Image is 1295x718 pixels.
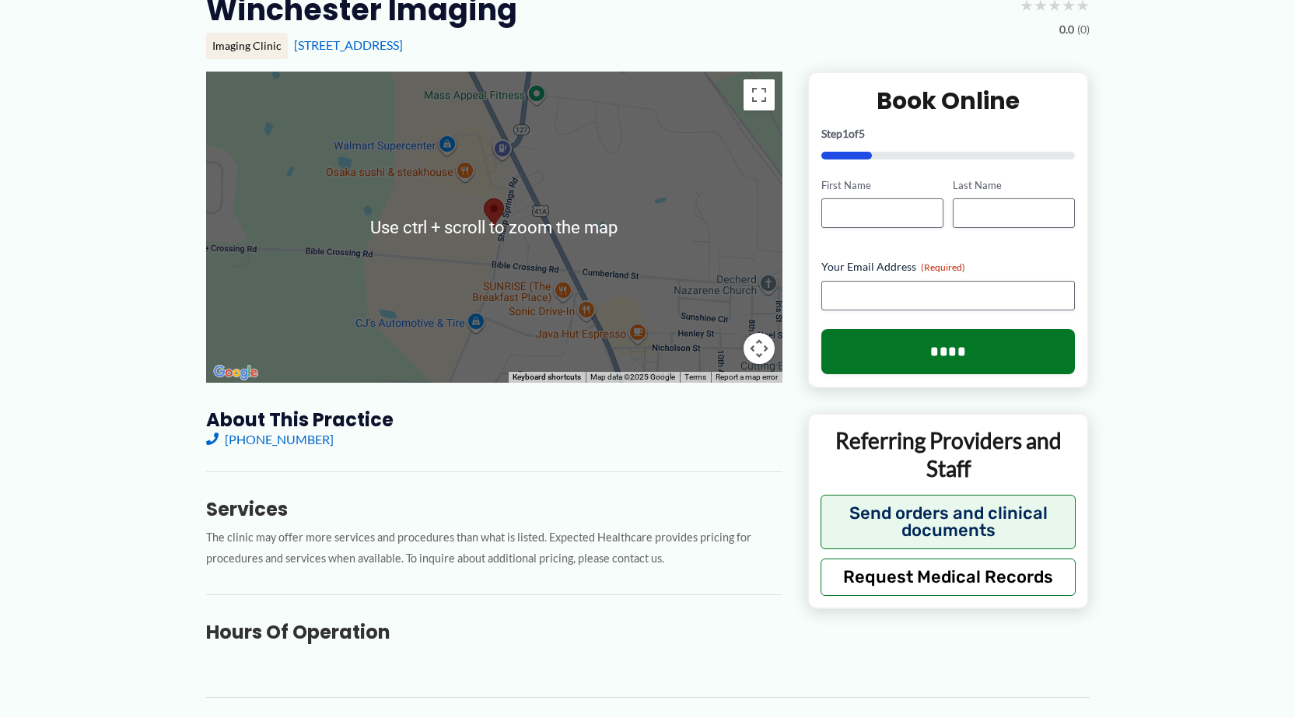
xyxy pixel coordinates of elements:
img: Google [210,363,261,383]
p: Step of [821,128,1076,139]
h3: Services [206,497,782,521]
a: Terms (opens in new tab) [684,373,706,381]
label: Your Email Address [821,259,1076,275]
span: 0.0 [1059,19,1074,40]
span: 1 [842,127,849,140]
a: [STREET_ADDRESS] [294,37,403,52]
button: Keyboard shortcuts [513,372,581,383]
div: Imaging Clinic [206,33,288,59]
label: First Name [821,178,943,193]
h3: Hours of Operation [206,620,782,644]
a: Report a map error [716,373,778,381]
a: [PHONE_NUMBER] [206,432,334,447]
p: Referring Providers and Staff [821,426,1076,483]
h2: Book Online [821,86,1076,116]
a: Open this area in Google Maps (opens a new window) [210,363,261,383]
button: Request Medical Records [821,559,1076,596]
button: Map camera controls [744,333,775,364]
p: The clinic may offer more services and procedures than what is listed. Expected Healthcare provid... [206,527,782,569]
button: Send orders and clinical documents [821,495,1076,549]
span: 5 [859,127,865,140]
span: (Required) [921,261,965,273]
button: Toggle fullscreen view [744,79,775,110]
span: (0) [1077,19,1090,40]
label: Last Name [953,178,1075,193]
h3: About this practice [206,408,782,432]
span: Map data ©2025 Google [590,373,675,381]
